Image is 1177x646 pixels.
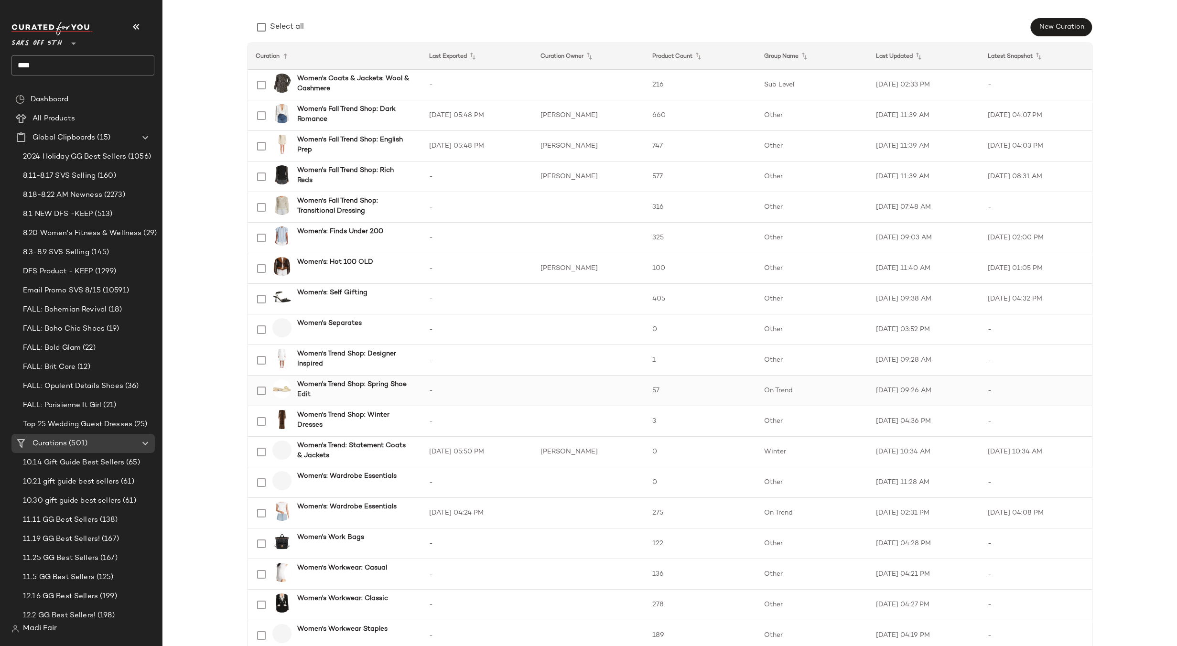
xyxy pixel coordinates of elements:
b: Women's: Wardrobe Essentials [297,502,397,512]
td: 136 [645,559,756,590]
span: FALL: Boho Chic Shoes [23,323,105,334]
b: Women's Fall Trend Shop: Dark Romance [297,104,410,124]
b: Women's: Hot 100 OLD [297,257,373,267]
span: New Curation [1038,23,1084,31]
td: - [421,192,533,223]
span: 8.11-8.17 SVS Selling [23,171,96,182]
td: [PERSON_NAME] [533,253,645,284]
span: FALL: Brit Core [23,362,76,373]
td: [DATE] 04:36 PM [868,406,980,437]
img: 0400022441026_RUST [272,257,292,276]
b: Women's: Finds Under 200 [297,226,383,237]
td: 3 [645,406,756,437]
span: Dashboard [31,94,68,105]
td: [DATE] 04:24 PM [421,498,533,528]
td: 100 [645,253,756,284]
td: [DATE] 02:00 PM [980,223,1092,253]
th: Last Updated [868,43,980,70]
span: (501) [67,438,87,449]
span: (513) [93,209,112,220]
td: - [980,590,1092,620]
td: Other [756,406,868,437]
td: 577 [645,161,756,192]
span: (21) [101,400,116,411]
td: 325 [645,223,756,253]
b: Women's: Wardrobe Essentials [297,471,397,481]
td: Other [756,223,868,253]
div: Select all [270,22,304,33]
td: On Trend [756,376,868,406]
span: (61) [119,476,134,487]
span: (199) [98,591,117,602]
td: [DATE] 04:03 PM [980,131,1092,161]
td: Other [756,131,868,161]
td: [DATE] 02:31 PM [868,498,980,528]
td: - [980,467,1092,498]
td: - [421,284,533,314]
th: Latest Snapshot [980,43,1092,70]
td: [DATE] 07:48 AM [868,192,980,223]
span: (198) [96,610,115,621]
td: - [421,406,533,437]
span: 8.18-8.22 AM Newness [23,190,102,201]
span: Curations [32,438,67,449]
span: FALL: Opulent Details Shoes [23,381,123,392]
td: Other [756,161,868,192]
b: Women's Fall Trend Shop: English Prep [297,135,410,155]
td: [DATE] 11:39 AM [868,100,980,131]
img: 0400022019776_BLACK [272,165,292,184]
span: (61) [121,495,136,506]
td: - [980,406,1092,437]
td: [DATE] 04:07 PM [980,100,1092,131]
th: Product Count [645,43,756,70]
b: Women's Fall Trend Shop: Transitional Dressing [297,196,410,216]
td: 316 [645,192,756,223]
th: Group Name [756,43,868,70]
td: [PERSON_NAME] [533,100,645,131]
span: (1299) [93,266,117,277]
td: [PERSON_NAME] [533,437,645,467]
td: 405 [645,284,756,314]
img: 0400022183695 [272,410,292,429]
span: (145) [89,247,109,258]
span: (1056) [126,151,151,162]
td: Other [756,528,868,559]
span: (10591) [101,285,129,296]
span: Saks OFF 5TH [11,32,62,50]
span: (25) [132,419,148,430]
span: (160) [96,171,116,182]
span: 10.30 gift guide best sellers [23,495,121,506]
img: svg%3e [11,625,19,633]
td: Winter [756,437,868,467]
td: [PERSON_NAME] [533,161,645,192]
td: - [421,223,533,253]
img: 0400021349129_BIRCH [272,196,292,215]
td: Other [756,345,868,376]
td: 278 [645,590,756,620]
td: - [421,253,533,284]
img: cfy_white_logo.C9jOOHJF.svg [11,22,93,35]
span: 11.19 GG Best Sellers! [23,534,100,545]
img: 0400020249370 [272,532,292,551]
td: - [421,70,533,100]
td: [DATE] 05:50 PM [421,437,533,467]
td: [DATE] 03:52 PM [868,314,980,345]
b: Women's Trend Shop: Spring Shoe Edit [297,379,410,399]
td: - [980,345,1092,376]
td: [DATE] 04:32 PM [980,284,1092,314]
th: Curation [248,43,421,70]
span: All Products [32,113,75,124]
span: (18) [107,304,122,315]
td: [PERSON_NAME] [533,131,645,161]
td: [DATE] 08:31 AM [980,161,1092,192]
span: Email Promo SVS 8/15 [23,285,101,296]
td: [DATE] 11:39 AM [868,161,980,192]
td: 1 [645,345,756,376]
b: Women's Coats & Jackets: Wool & Cashmere [297,74,410,94]
b: Women's Trend Shop: Designer Inspired [297,349,410,369]
td: [DATE] 02:33 PM [868,70,980,100]
img: 0400022483122_IVORYCAMELSTRIPE [272,135,292,154]
td: [DATE] 10:34 AM [868,437,980,467]
span: (12) [76,362,90,373]
td: - [980,314,1092,345]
